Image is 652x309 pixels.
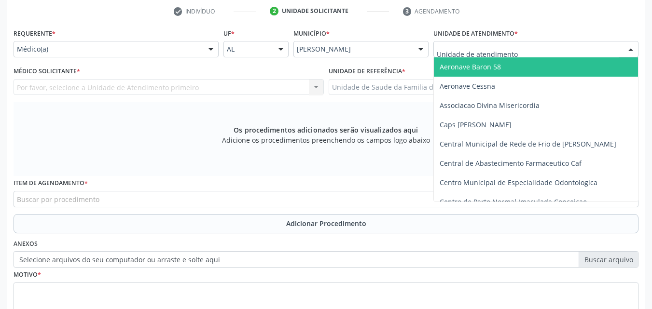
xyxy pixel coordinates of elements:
[440,81,495,91] span: Aeronave Cessna
[270,7,278,15] div: 2
[329,64,405,79] label: Unidade de referência
[440,139,616,148] span: Central Municipal de Rede de Frio de [PERSON_NAME]
[14,237,38,252] label: Anexos
[440,101,540,110] span: Associacao Divina Misericordia
[437,44,619,64] input: Unidade de atendimento
[440,62,501,71] span: Aeronave Baron 58
[227,44,269,54] span: AL
[17,44,199,54] span: Médico(a)
[14,26,55,41] label: Requerente
[440,120,512,129] span: Caps [PERSON_NAME]
[234,125,418,135] span: Os procedimentos adicionados serão visualizados aqui
[433,26,518,41] label: Unidade de atendimento
[223,26,235,41] label: UF
[440,178,597,187] span: Centro Municipal de Especialidade Odontologica
[17,194,99,204] span: Buscar por procedimento
[286,218,366,228] span: Adicionar Procedimento
[293,26,330,41] label: Município
[297,44,409,54] span: [PERSON_NAME]
[14,214,638,233] button: Adicionar Procedimento
[282,7,348,15] div: Unidade solicitante
[14,64,80,79] label: Médico Solicitante
[440,159,582,168] span: Central de Abastecimento Farmaceutico Caf
[222,135,430,145] span: Adicione os procedimentos preenchendo os campos logo abaixo
[14,176,88,191] label: Item de agendamento
[440,197,587,206] span: Centro de Parto Normal Imaculada Conceicao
